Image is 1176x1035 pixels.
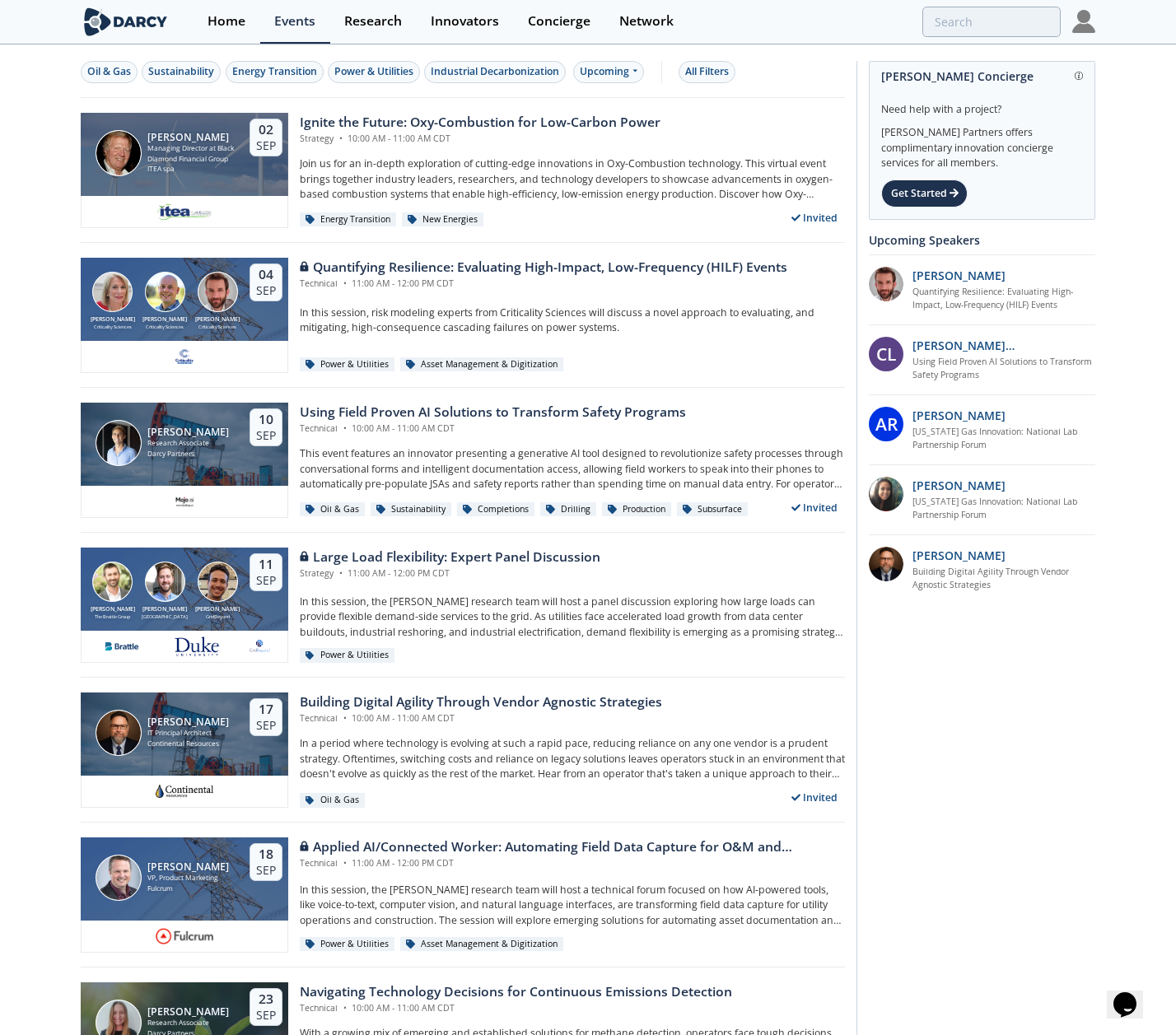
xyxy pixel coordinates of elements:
div: 23 [256,991,276,1008]
button: All Filters [679,61,735,83]
div: [PERSON_NAME] [139,315,192,324]
img: Jake Freivald [96,855,142,901]
div: [PERSON_NAME] [147,861,229,873]
div: Network [619,15,674,28]
div: 17 [256,702,276,718]
div: Sep [256,718,276,733]
div: Navigating Technology Decisions for Continuous Emissions Detection [300,982,732,1002]
div: [PERSON_NAME] Partners offers complimentary innovation concierge services for all members. [881,117,1083,171]
div: New Energies [402,212,483,227]
div: Research Associate [147,438,229,449]
img: Ross Dakin [198,272,238,312]
p: In this session, the [PERSON_NAME] research team will host a technical forum focused on how AI-po... [300,883,845,928]
div: Criticality Sciences [191,324,244,330]
div: Invited [785,787,846,808]
div: Technical 11:00 AM - 12:00 PM CDT [300,857,845,870]
div: Strategy 11:00 AM - 12:00 PM CDT [300,567,600,580]
div: Asset Management & Digitization [400,937,563,952]
div: Production [602,502,671,517]
div: 18 [256,846,276,863]
img: Patrick Imeson [96,130,142,176]
div: ITEA spa [147,164,236,175]
div: Research [344,15,402,28]
div: [PERSON_NAME] [147,1006,229,1018]
div: Sep [256,863,276,878]
button: Industrial Decarbonization [424,61,566,83]
span: • [340,1002,349,1014]
a: Ryan Hledik [PERSON_NAME] The Brattle Group Tyler Norris [PERSON_NAME] [GEOGRAPHIC_DATA] Nick Gua... [81,548,845,663]
div: Concierge [528,15,590,28]
div: Criticality Sciences [139,324,192,330]
div: Asset Management & Digitization [400,357,563,372]
img: fe66cb83-ad6b-42ca-a555-d45a2888711e [156,926,213,946]
a: [US_STATE] Gas Innovation: National Lab Partnership Forum [912,496,1096,522]
div: Strategy 10:00 AM - 11:00 AM CDT [300,133,660,146]
div: [PERSON_NAME] [147,132,236,143]
div: Invited [785,497,846,518]
div: IT Principal Architect [147,728,229,739]
div: Home [208,15,245,28]
span: • [340,277,349,289]
img: P3oGsdP3T1ZY1PVH95Iw [869,477,903,511]
div: Technical 10:00 AM - 11:00 AM CDT [300,712,662,725]
div: Sep [256,573,276,588]
img: Ryan Hledik [92,562,133,602]
a: Susan Ginsburg [PERSON_NAME] Criticality Sciences Ben Ruddell [PERSON_NAME] Criticality Sciences ... [81,258,845,373]
p: [PERSON_NAME] [912,547,1006,564]
button: Energy Transition [226,61,324,83]
img: Juan Mayol [96,420,142,466]
div: Oil & Gas [300,793,365,808]
img: e8f39e9e-9f17-4b63-a8ed-a782f7c495e8 [249,636,270,656]
div: [PERSON_NAME] [86,315,139,324]
img: 90f9c750-37bc-4a35-8c39-e7b0554cf0e9 [869,267,903,301]
img: Ben Ruddell [145,272,185,312]
div: Fulcrum [147,883,229,894]
div: 10 [256,412,276,428]
div: CL [869,337,903,371]
div: Power & Utilities [300,648,394,663]
div: Innovators [431,15,499,28]
div: 04 [256,267,276,283]
p: This event features an innovator presenting a generative AI tool designed to revolutionize safety... [300,446,845,492]
p: [PERSON_NAME] [912,477,1006,494]
div: Large Load Flexibility: Expert Panel Discussion [300,548,600,567]
div: [PERSON_NAME] Concierge [881,62,1083,91]
a: Juan Mayol [PERSON_NAME] Research Associate Darcy Partners 10 Sep Using Field Proven AI Solutions... [81,403,845,518]
img: c99e3ca0-ae72-4bf9-a710-a645b1189d83 [175,492,195,511]
div: Darcy Partners [147,449,229,459]
button: Oil & Gas [81,61,138,83]
div: Oil & Gas [87,64,131,79]
div: Drilling [540,502,596,517]
div: Research Associate [147,1018,229,1028]
button: Sustainability [142,61,221,83]
img: 48404825-f0c3-46ee-9294-8fbfebb3d474 [869,547,903,581]
div: 02 [256,122,276,138]
div: VP, Product Marketing [147,873,229,883]
div: Applied AI/Connected Worker: Automating Field Data Capture for O&M and Construction [300,837,845,857]
img: Nick Guay [198,562,238,602]
div: Oil & Gas [300,502,365,517]
div: Sustainability [371,502,451,517]
div: Building Digital Agility Through Vendor Agnostic Strategies [300,692,662,712]
div: Sep [256,428,276,443]
a: Quantifying Resilience: Evaluating High-Impact, Low-Frequency (HILF) Events [912,286,1096,312]
div: Upcoming [573,61,645,83]
img: e2203200-5b7a-4eed-a60e-128142053302 [156,202,213,221]
div: All Filters [685,64,729,79]
div: Sustainability [148,64,214,79]
div: Criticality Sciences [86,324,139,330]
div: Sep [256,1008,276,1023]
div: Subsurface [677,502,748,517]
img: Brian Morris [96,710,142,756]
div: [PERSON_NAME] [147,716,229,728]
iframe: chat widget [1107,969,1160,1019]
div: Energy Transition [232,64,317,79]
div: Need help with a project? [881,91,1083,117]
div: [PERSON_NAME] [191,605,244,614]
input: Advanced Search [922,7,1061,37]
p: In a period where technology is evolving at such a rapid pace, reducing reliance on any one vendo... [300,736,845,781]
div: [PERSON_NAME] [86,605,139,614]
a: Building Digital Agility Through Vendor Agnostic Strategies [912,566,1096,592]
img: 41db60a0-fe07-4137-8ca6-021fe481c7d5 [174,636,220,656]
div: Power & Utilities [300,357,394,372]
